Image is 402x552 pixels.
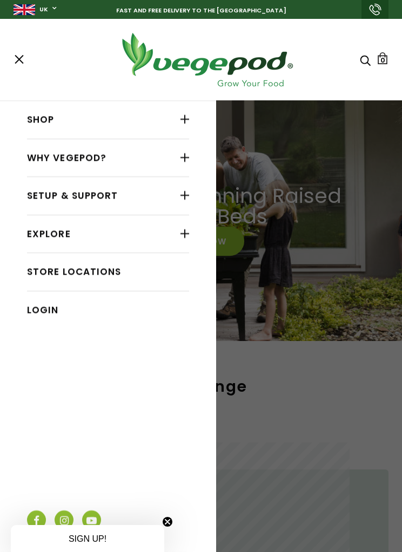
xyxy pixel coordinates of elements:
[27,148,189,168] a: Why Vegepod?
[39,5,48,14] a: UK
[69,534,106,543] span: SIGN UP!
[27,262,189,282] a: Store Locations
[11,525,164,552] div: SIGN UP!Close teaser
[27,110,189,130] a: Shop
[14,4,35,15] img: gb_large.png
[27,300,189,321] a: Login
[27,186,189,206] a: Setup & Support
[27,224,189,244] a: Explore
[162,516,173,527] button: Close teaser
[377,52,388,64] a: Cart
[380,55,385,65] span: 0
[112,30,301,90] img: Vegepod
[360,54,371,65] a: Search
